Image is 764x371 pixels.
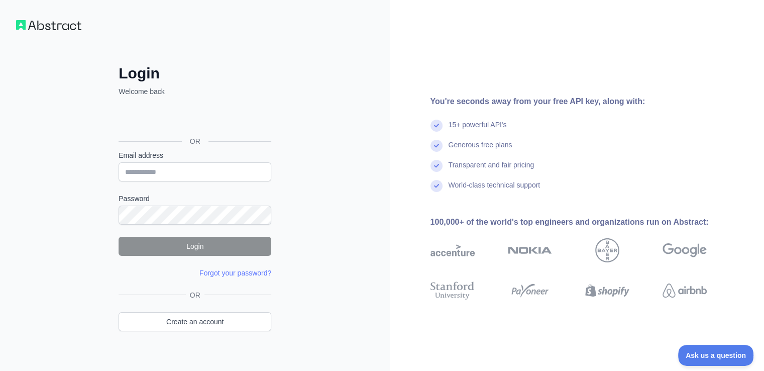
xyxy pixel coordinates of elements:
img: stanford university [430,280,475,302]
img: check mark [430,180,443,192]
label: Password [119,194,271,204]
iframe: Toggle Customer Support [678,345,754,366]
div: You're seconds away from your free API key, along with: [430,96,739,108]
img: shopify [585,280,629,302]
p: Welcome back [119,86,271,97]
img: bayer [595,238,619,262]
h2: Login [119,64,271,82]
a: Forgot your password? [199,269,271,277]
div: 15+ powerful API's [449,120,507,140]
img: airbnb [663,280,707,302]
img: check mark [430,140,443,152]
img: google [663,238,707,262]
div: 100,000+ of the world's top engineers and organizations run on Abstract: [430,216,739,228]
div: World-class technical support [449,180,540,200]
span: OR [186,290,204,300]
label: Email address [119,150,271,160]
img: Workflow [16,20,81,30]
button: Login [119,237,271,256]
img: check mark [430,120,443,132]
div: Generous free plans [449,140,512,160]
a: Create an account [119,312,271,331]
img: accenture [430,238,475,262]
iframe: Sign in with Google Button [114,108,274,130]
img: nokia [508,238,552,262]
span: OR [182,136,208,146]
div: Transparent and fair pricing [449,160,534,180]
img: payoneer [508,280,552,302]
img: check mark [430,160,443,172]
